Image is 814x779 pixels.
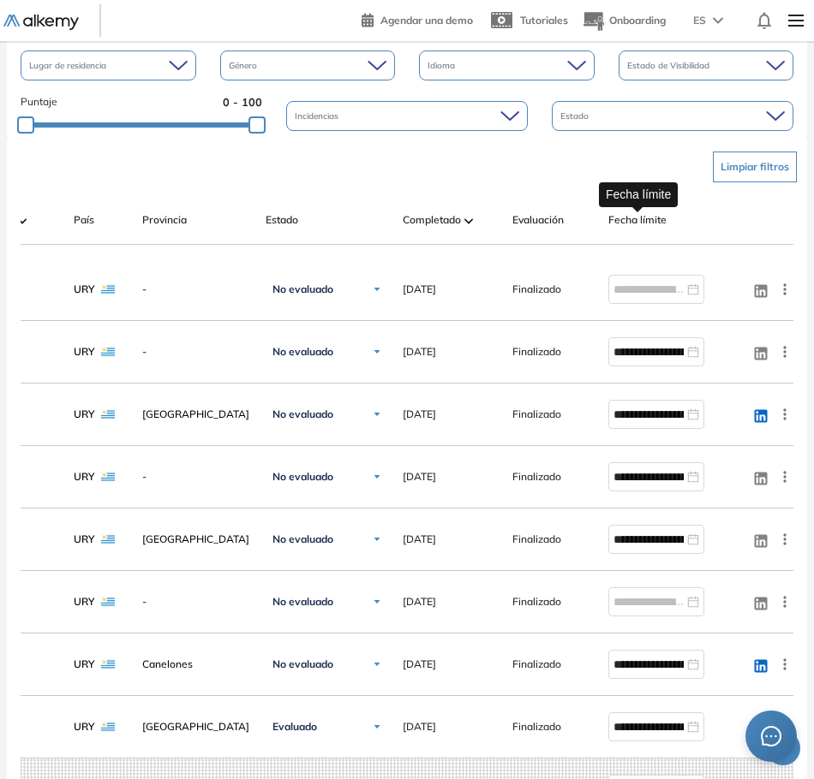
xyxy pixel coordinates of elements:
span: 0 - 100 [223,94,262,110]
span: No evaluado [272,657,333,671]
span: No evaluado [272,345,333,359]
span: [GEOGRAPHIC_DATA] [142,719,252,734]
span: Onboarding [609,14,666,27]
button: Onboarding [582,3,666,39]
span: No evaluado [272,407,333,421]
span: Finalizado [512,719,561,734]
div: Incidencias [286,101,528,131]
span: Estado de Visibilidad [627,59,713,72]
div: Lugar de residencia [21,51,196,80]
img: Menu [781,3,811,38]
span: Agendar una demo [380,14,473,27]
img: URY [101,347,115,357]
span: País [74,212,94,228]
span: message [761,726,781,746]
span: Finalizado [512,344,561,360]
span: - [142,594,252,610]
span: URY [74,469,94,485]
span: Género [229,59,260,72]
span: Idioma [428,59,458,72]
img: Ícono de flecha [372,409,382,419]
span: [GEOGRAPHIC_DATA] [142,407,252,422]
span: Fecha límite [608,212,667,228]
img: URY [101,472,115,482]
span: Incidencias [295,110,342,122]
span: [DATE] [403,469,436,485]
img: Ícono de flecha [372,722,382,732]
span: Canelones [142,657,252,672]
img: Ícono de flecha [372,597,382,607]
span: [DATE] [403,594,436,610]
span: No evaluado [272,282,333,296]
span: URY [74,344,94,360]
span: No evaluado [272,532,333,546]
div: Estado de Visibilidad [619,51,794,80]
span: [DATE] [403,719,436,734]
span: [DATE] [403,407,436,422]
img: Ícono de flecha [372,284,382,294]
span: Evaluado [272,720,317,734]
span: Finalizado [512,282,561,297]
span: Estado [266,212,298,228]
span: URY [74,282,94,297]
span: URY [74,532,94,547]
span: Finalizado [512,532,561,547]
div: Idioma [419,51,595,80]
img: URY [101,597,115,607]
span: - [142,344,252,360]
span: Estado [560,110,592,122]
span: Finalizado [512,407,561,422]
span: Puntaje [21,94,57,110]
span: - [142,469,252,485]
span: [GEOGRAPHIC_DATA] [142,532,252,547]
div: Género [220,51,396,80]
img: [missing "en.ARROW_ALT" translation] [18,218,27,223]
span: Evaluación [512,212,564,228]
span: No evaluado [272,470,333,484]
span: - [142,282,252,297]
img: URY [101,534,115,544]
img: Ícono de flecha [372,659,382,669]
span: URY [74,657,94,672]
img: URY [101,659,115,669]
button: Limpiar filtros [713,152,797,182]
span: [DATE] [403,282,436,297]
span: Finalizado [512,594,561,610]
span: Lugar de residencia [29,59,110,72]
div: Estado [552,101,793,131]
img: [missing "en.ARROW_ALT" translation] [464,218,473,223]
a: Agendar una demo [362,9,473,29]
img: arrow [713,17,723,24]
img: Ícono de flecha [372,347,382,357]
span: [DATE] [403,657,436,672]
span: No evaluado [272,595,333,609]
img: Ícono de flecha [372,534,382,544]
span: Provincia [142,212,187,228]
span: URY [74,719,94,734]
div: Fecha límite [599,182,678,207]
span: [DATE] [403,344,436,360]
img: URY [101,409,115,419]
span: [DATE] [403,532,436,547]
span: Tutoriales [520,14,568,27]
img: URY [101,284,115,294]
span: URY [74,407,94,422]
span: Finalizado [512,657,561,672]
span: Completado [403,212,461,228]
img: URY [101,722,115,732]
span: ES [693,13,706,28]
span: Finalizado [512,469,561,485]
img: Logo [3,15,79,30]
img: Ícono de flecha [372,472,382,482]
span: URY [74,594,94,610]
